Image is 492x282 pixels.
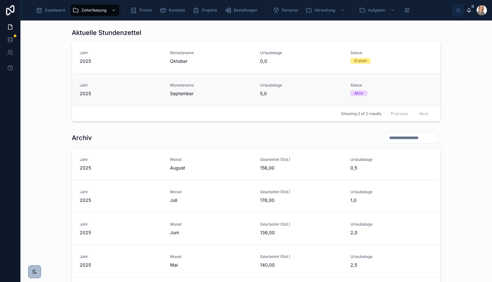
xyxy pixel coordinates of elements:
a: Jahr2025MonatsnameOktoberUrlaubstage0,0StatusErstellt [72,41,440,73]
span: 2,0 [350,229,433,236]
span: Jahr [80,254,162,259]
span: Kontakte [169,8,185,13]
span: 136,00 [260,229,343,236]
a: Aufgaben [357,4,398,16]
span: Dashboard [45,8,65,13]
h1: Aktuelle Stundenzettel [72,28,141,37]
span: Personal [282,8,298,13]
a: Jahr2025MonatAugustGearbeitet (Std.)156,00Urlaubstage0,5 [72,148,440,180]
span: Urlaubstage [350,254,433,259]
a: Zeiterfassung [70,4,119,16]
span: 2025 [80,58,162,64]
a: Personal [271,4,302,16]
span: Juni [170,229,253,236]
span: 2025 [80,90,162,97]
span: 176,00 [260,197,343,203]
span: Status [350,50,433,55]
span: Jahr [80,83,162,88]
span: Showing 2 of 2 results [341,111,381,116]
span: Juli [170,197,253,203]
span: Monat [170,254,253,259]
span: Jahr [80,50,162,55]
span: Urlaubstage [260,83,343,88]
h1: Archiv [72,133,92,142]
span: 2025 [80,197,162,203]
span: Gearbeitet (Std.) [260,222,343,227]
div: Aktiv [354,90,364,96]
span: Monat [170,189,253,195]
span: Monatsname [170,83,253,88]
span: August [170,165,253,171]
a: Kontakte [158,4,190,16]
a: Firmen [128,4,157,16]
a: Jahr2025MonatJuliGearbeitet (Std.)176,00Urlaubstage1,0 [72,180,440,212]
span: Aufgaben [368,8,385,13]
div: Erstellt [354,58,367,64]
span: Monat [170,157,253,162]
span: September [170,90,253,97]
span: 156,00 [260,165,343,171]
span: Monat [170,222,253,227]
span: Status [350,83,433,88]
span: Oktober [170,58,253,64]
span: Zeiterfassung [81,8,106,13]
span: 140,00 [260,262,343,268]
span: 1,0 [350,197,433,203]
span: 2025 [80,165,162,171]
span: Urlaubstage [350,222,433,227]
span: Jahr [80,157,162,162]
span: Gearbeitet (Std.) [260,189,343,195]
a: Projekte [191,4,222,16]
a: Bestellungen [223,4,262,16]
a: Jahr2025MonatJuniGearbeitet (Std.)136,00Urlaubstage2,0 [72,212,440,245]
span: Urlaubstage [350,189,433,195]
a: Jahr2025MonatMaiGearbeitet (Std.)140,00Urlaubstage2,5 [72,245,440,277]
span: 2025 [80,262,162,268]
a: Verwaltung [304,4,348,16]
span: Jahr [80,222,162,227]
span: Monatsname [170,50,253,55]
span: Projekte [202,8,217,13]
span: Mai [170,262,253,268]
a: Dashboard [34,4,69,16]
span: Urlaubstage [350,157,433,162]
span: 0,5 [350,165,433,171]
span: Bestellungen [234,8,257,13]
a: Jahr2025MonatsnameSeptemberUrlaubstage5,0StatusAktiv [72,73,440,106]
span: 0,0 [260,58,343,64]
span: Jahr [80,189,162,195]
span: Firmen [139,8,152,13]
div: scrollable content [31,3,452,17]
span: Verwaltung [315,8,335,13]
span: 2025 [80,229,162,236]
span: Urlaubstage [260,50,343,55]
span: 2,5 [350,262,433,268]
span: 5,0 [260,90,343,97]
span: Gearbeitet (Std.) [260,254,343,259]
span: Gearbeitet (Std.) [260,157,343,162]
